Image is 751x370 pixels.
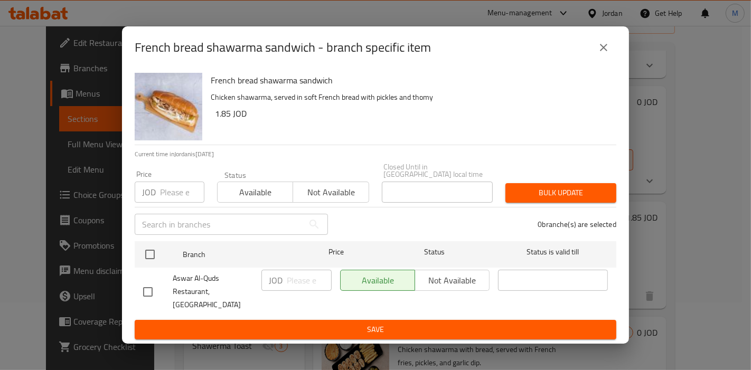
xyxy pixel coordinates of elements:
[135,73,202,140] img: French bread shawarma sandwich
[498,245,608,259] span: Status is valid till
[514,186,608,200] span: Bulk update
[591,35,616,60] button: close
[143,323,608,336] span: Save
[297,185,364,200] span: Not available
[301,245,371,259] span: Price
[135,149,616,159] p: Current time in Jordan is [DATE]
[505,183,616,203] button: Bulk update
[293,182,369,203] button: Not available
[135,39,431,56] h2: French bread shawarma sandwich - branch specific item
[215,106,608,121] h6: 1.85 JOD
[135,320,616,339] button: Save
[142,186,156,198] p: JOD
[222,185,289,200] span: Available
[135,214,304,235] input: Search in branches
[211,91,608,104] p: Chicken shawarma, served in soft French bread with pickles and thomy
[538,219,616,230] p: 0 branche(s) are selected
[287,270,332,291] input: Please enter price
[173,272,253,311] span: Aswar Al-Quds Restaurant, [GEOGRAPHIC_DATA]
[217,182,293,203] button: Available
[183,248,293,261] span: Branch
[269,274,283,287] p: JOD
[160,182,204,203] input: Please enter price
[380,245,490,259] span: Status
[211,73,608,88] h6: French bread shawarma sandwich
